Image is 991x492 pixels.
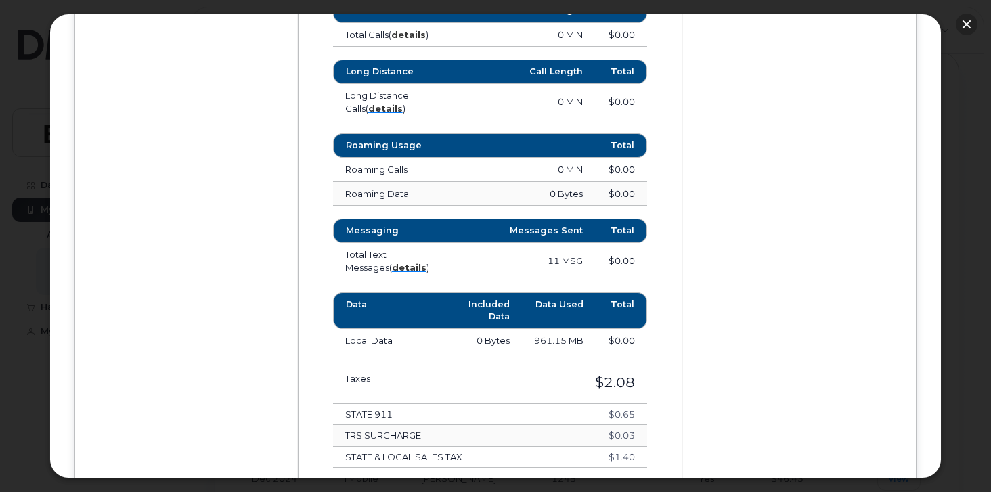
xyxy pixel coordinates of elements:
th: Messages Sent [464,219,595,243]
h4: STATE & LOCAL SALES TAX [345,452,552,462]
th: Total [595,133,647,158]
th: Data [333,292,456,330]
td: $0.00 [595,243,647,279]
td: Roaming Calls [333,158,464,182]
h4: TRS SURCHARGE [345,430,552,440]
h3: Taxes [345,374,449,383]
h3: $2.08 [473,375,636,390]
th: Total [596,292,648,330]
td: $0.00 [596,329,648,353]
th: Included Data [456,292,522,330]
td: 0 Bytes [464,182,595,206]
th: Roaming Usage [333,133,464,158]
td: $0.00 [595,84,647,120]
td: Long Distance Calls [333,84,464,120]
td: Roaming Data [333,182,464,206]
th: Total [595,219,647,243]
th: Messaging [333,219,464,243]
td: $0.00 [595,182,647,206]
td: 961.15 MB [522,329,596,353]
iframe: Messenger Launcher [932,433,981,482]
td: 0 MIN [464,84,595,120]
td: Local Data [333,329,456,353]
h4: $1.40 [577,452,636,462]
th: Data Used [522,292,596,330]
td: 0 Bytes [456,329,522,353]
a: details [392,262,426,273]
h4: $0.65 [577,409,636,419]
td: 11 MSG [464,243,595,279]
h4: $0.03 [577,430,636,440]
h4: STATE 911 [345,409,552,419]
td: 0 MIN [464,158,595,182]
td: $0.00 [595,158,647,182]
span: ( ) [389,262,429,273]
td: Total Text Messages [333,243,464,279]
